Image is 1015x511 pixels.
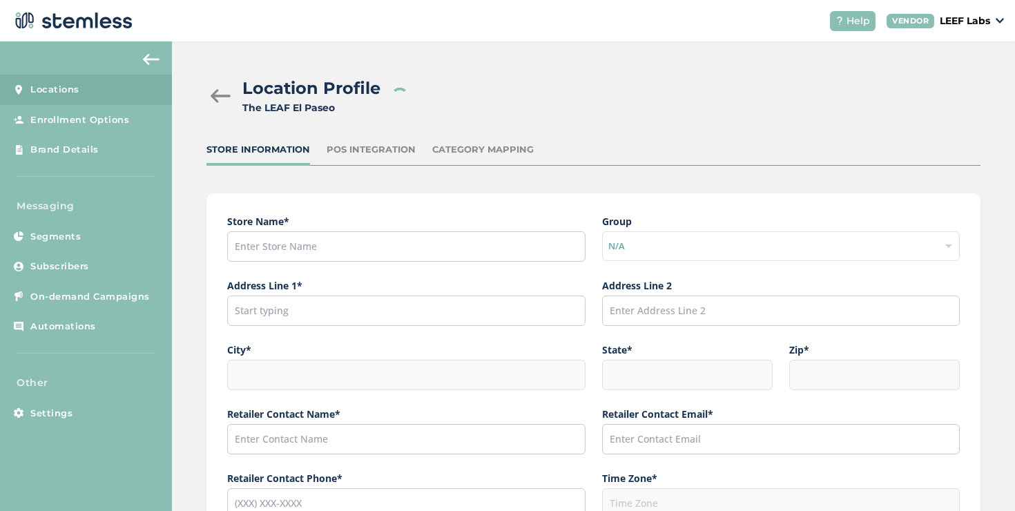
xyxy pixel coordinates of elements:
[227,424,585,454] input: Enter Contact Name
[227,343,585,357] label: City
[227,471,585,485] label: Retailer Contact Phone*
[227,214,585,229] label: Store Name
[789,343,960,357] label: Zip
[946,445,1015,511] iframe: Chat Widget
[996,18,1004,23] img: icon_down-arrow-small-66adaf34.svg
[602,471,960,485] label: Time Zone
[940,14,990,28] p: LEEF Labs
[242,101,380,115] div: The LEAF El Paseo
[602,407,960,421] label: Retailer Contact Email
[602,278,960,293] label: Address Line 2
[602,214,960,229] label: Group
[11,7,133,35] img: logo-dark-0685b13c.svg
[847,14,870,28] span: Help
[432,143,534,157] div: Category Mapping
[227,296,585,326] input: Start typing
[602,296,960,326] input: Enter Address Line 2
[30,230,81,244] span: Segments
[30,83,79,97] span: Locations
[30,407,72,421] span: Settings
[327,143,416,157] div: POS Integration
[242,76,380,101] h2: Location Profile
[143,54,159,65] img: icon-arrow-back-accent-c549486e.svg
[887,14,934,28] div: VENDOR
[206,143,310,157] div: Store Information
[227,231,585,262] input: Enter Store Name
[602,343,773,357] label: State
[227,278,585,293] label: Address Line 1*
[30,290,150,304] span: On-demand Campaigns
[30,320,96,334] span: Automations
[30,260,89,273] span: Subscribers
[835,17,844,25] img: icon-help-white-03924b79.svg
[30,113,129,127] span: Enrollment Options
[30,143,99,157] span: Brand Details
[602,424,960,454] input: Enter Contact Email
[227,407,585,421] label: Retailer Contact Name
